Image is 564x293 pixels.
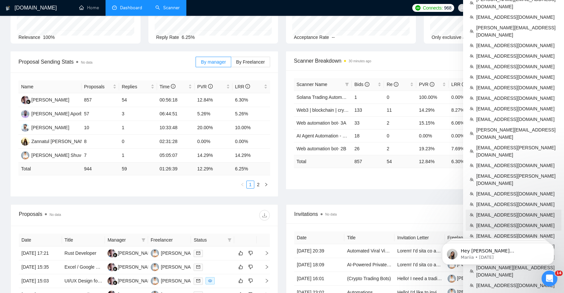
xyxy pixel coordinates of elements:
[160,84,175,89] span: Time
[108,264,156,269] a: NK[PERSON_NAME]
[240,183,244,187] span: left
[81,80,119,93] th: Proposals
[297,107,441,113] a: Web3 | blockchain | crypto | NFT | erc20 | [PERSON_NAME] on title- A
[81,121,119,135] td: 10
[31,152,84,159] div: [PERSON_NAME] Shuvo
[195,107,232,121] td: 5.26%
[470,117,474,121] span: team
[18,162,81,175] td: Total
[161,263,213,271] div: [PERSON_NAME] Shuvo
[419,82,434,87] span: PVR
[476,84,557,91] span: [EMAIL_ADDRESS][DOMAIN_NAME]
[233,162,270,175] td: 6.25 %
[237,277,245,285] button: like
[476,190,557,197] span: [EMAIL_ADDRESS][DOMAIN_NAME]
[245,84,250,89] span: info-circle
[476,52,557,60] span: [EMAIL_ADDRESS][DOMAIN_NAME]
[449,116,481,129] td: 6.06%
[476,222,557,229] span: [EMAIL_ADDRESS][DOMAIN_NAME]
[21,110,29,118] img: NA
[113,253,117,257] img: gigradar-bm.png
[151,250,213,255] a: MS[PERSON_NAME] Shuvo
[416,142,449,155] td: 19.23%
[208,279,212,283] span: eye
[470,96,474,100] span: team
[476,14,557,21] span: [EMAIL_ADDRESS][DOMAIN_NAME]
[238,264,243,270] span: like
[157,149,195,162] td: 05:05:07
[151,263,159,271] img: MS
[294,210,545,218] span: Invitations
[470,107,474,111] span: team
[141,238,145,242] span: filter
[238,181,246,189] li: Previous Page
[476,144,557,159] span: [EMAIL_ADDRESS][PERSON_NAME][DOMAIN_NAME]
[161,277,213,284] div: [PERSON_NAME] Shuvo
[347,248,463,253] a: Automated Viral Video Monetization Workflow Developer
[384,116,416,129] td: 2
[49,213,61,217] span: No data
[416,116,449,129] td: 15.15%
[21,96,29,104] img: NK
[347,276,391,281] a: (Crypto Trading Bots)
[31,124,69,131] div: [PERSON_NAME]
[259,278,269,283] span: right
[344,258,394,272] td: AI-Powered Private Vault Development
[233,93,270,107] td: 6.30%
[352,116,384,129] td: 33
[19,234,62,247] th: Date
[297,133,371,138] a: AI Agent Automation - >1500 | 30&/h
[387,82,398,87] span: Re
[384,142,416,155] td: 2
[449,103,481,116] td: 8.27%
[26,100,31,104] img: gigradar-bm.png
[120,5,142,11] span: Dashboard
[21,151,29,160] img: MS
[294,272,344,286] td: [DATE] 16:01
[449,155,481,168] td: 6.30 %
[81,135,119,149] td: 8
[365,82,369,87] span: info-circle
[18,35,40,40] span: Relevance
[555,271,563,276] span: 14
[259,251,269,255] span: right
[247,263,255,271] button: dislike
[470,75,474,79] span: team
[148,234,191,247] th: Freelancer
[208,84,213,89] span: info-circle
[449,129,481,142] td: 0.00%
[228,238,232,242] span: filter
[21,137,29,146] img: ZF
[119,93,157,107] td: 54
[444,4,451,12] span: 968
[238,181,246,189] button: left
[237,263,245,271] button: like
[18,80,81,93] th: Name
[108,250,156,255] a: NK[PERSON_NAME]
[65,278,152,283] a: UI/UX Design for Web3 Freelance platform
[21,124,29,132] img: NH
[470,54,474,58] span: team
[194,236,225,244] span: Status
[344,79,350,89] span: filter
[108,278,156,283] a: NK[PERSON_NAME]
[476,211,557,219] span: [EMAIL_ADDRESS][DOMAIN_NAME]
[384,103,416,116] td: 11
[108,236,139,244] span: Manager
[81,61,92,64] span: No data
[62,234,105,247] th: Title
[344,244,394,258] td: Automated Viral Video Monetization Workflow Developer
[394,231,445,244] th: Invitation Letter
[151,278,213,283] a: MS[PERSON_NAME] Shuvo
[118,263,156,271] div: [PERSON_NAME]
[6,3,10,14] img: logo
[297,82,327,87] span: Scanner Name
[21,125,69,130] a: NH[PERSON_NAME]
[470,192,474,196] span: team
[195,93,232,107] td: 12.84%
[19,210,144,220] div: Proposals
[195,121,232,135] td: 20.00%
[476,201,557,208] span: [EMAIL_ADDRESS][DOMAIN_NAME]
